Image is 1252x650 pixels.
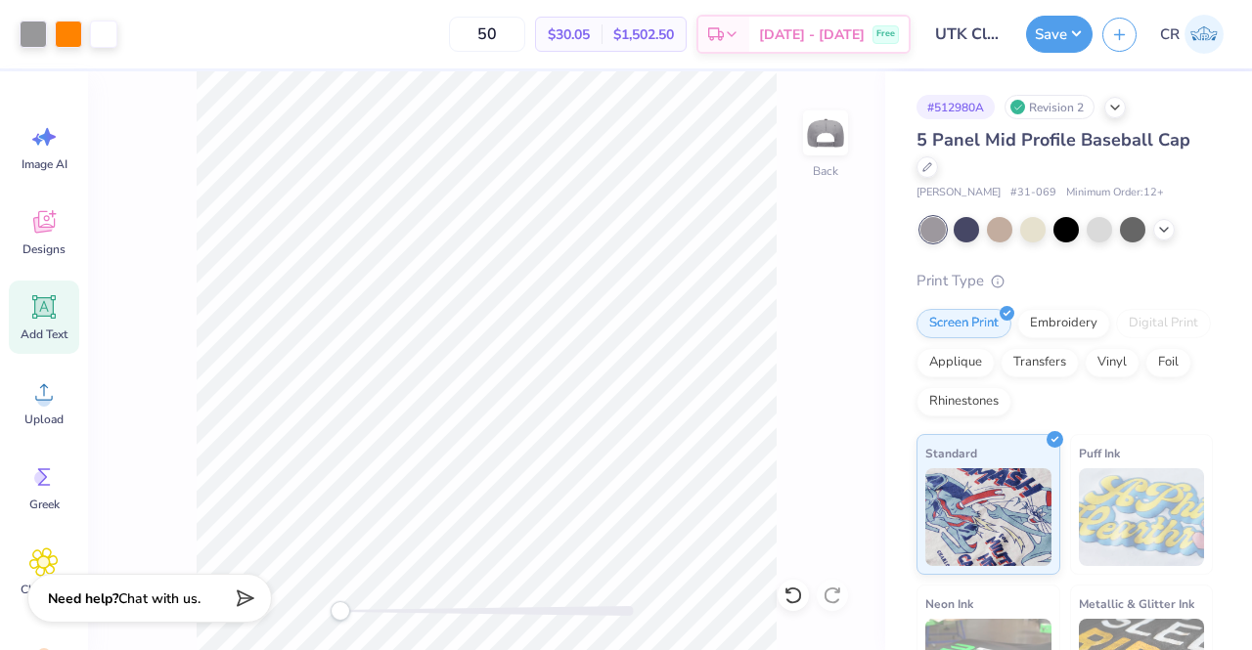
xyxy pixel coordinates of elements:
[48,589,118,608] strong: Need help?
[12,582,76,613] span: Clipart & logos
[1001,348,1079,377] div: Transfers
[1185,15,1224,54] img: Conner Roberts
[548,24,590,45] span: $30.05
[925,443,977,463] span: Standard
[1085,348,1140,377] div: Vinyl
[613,24,674,45] span: $1,502.50
[331,601,350,621] div: Accessibility label
[1079,593,1194,614] span: Metallic & Glitter Ink
[22,156,67,172] span: Image AI
[21,326,67,342] span: Add Text
[917,185,1001,201] span: [PERSON_NAME]
[1079,468,1205,566] img: Puff Ink
[806,113,845,152] img: Back
[24,412,64,427] span: Upload
[449,17,525,52] input: – –
[1026,16,1093,53] button: Save
[29,497,60,512] span: Greek
[1079,443,1120,463] span: Puff Ink
[1005,95,1095,119] div: Revision 2
[920,15,1016,54] input: Untitled Design
[917,348,995,377] div: Applique
[925,468,1051,566] img: Standard
[1160,23,1180,46] span: CR
[917,270,1213,292] div: Print Type
[1145,348,1191,377] div: Foil
[759,24,865,45] span: [DATE] - [DATE]
[917,128,1190,152] span: 5 Panel Mid Profile Baseball Cap
[118,589,201,608] span: Chat with us.
[813,162,838,180] div: Back
[1017,309,1110,338] div: Embroidery
[1151,15,1232,54] a: CR
[917,387,1011,416] div: Rhinestones
[925,593,973,614] span: Neon Ink
[917,95,995,119] div: # 512980A
[22,241,66,257] span: Designs
[1116,309,1211,338] div: Digital Print
[917,309,1011,338] div: Screen Print
[876,27,895,41] span: Free
[1066,185,1164,201] span: Minimum Order: 12 +
[1010,185,1056,201] span: # 31-069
